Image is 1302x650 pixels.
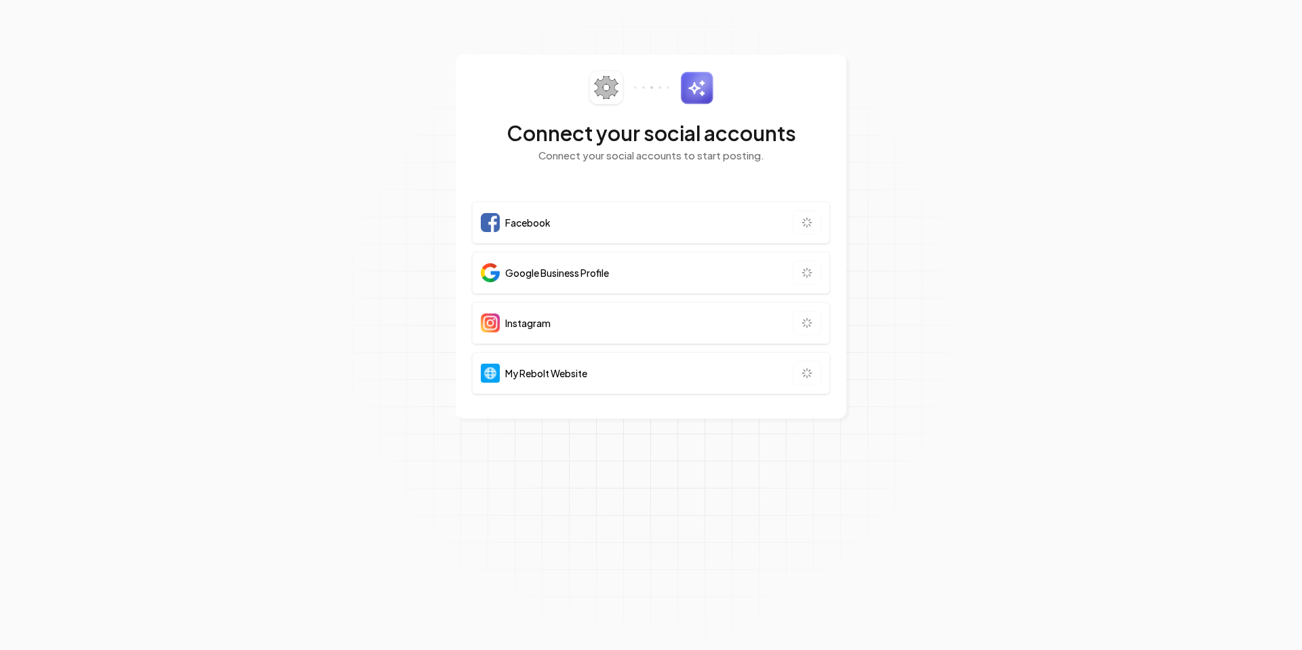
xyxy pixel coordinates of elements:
img: Website [481,364,500,383]
img: Instagram [481,313,500,332]
span: Facebook [505,216,551,229]
h2: Connect your social accounts [472,121,830,145]
span: Instagram [505,316,551,330]
img: Google [481,263,500,282]
img: Facebook [481,213,500,232]
span: Google Business Profile [505,266,609,280]
img: sparkles.svg [680,71,713,104]
span: My Rebolt Website [505,366,587,380]
p: Connect your social accounts to start posting. [472,148,830,164]
img: connector-dots.svg [634,86,669,89]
